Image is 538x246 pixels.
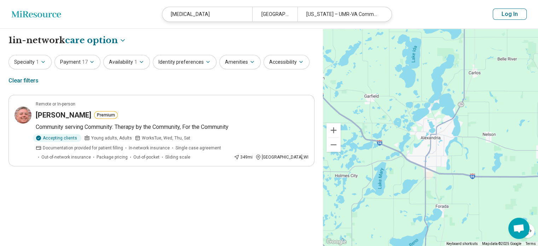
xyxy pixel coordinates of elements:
[165,154,190,160] span: Sliding scale
[97,154,128,160] span: Package pricing
[65,34,126,46] button: Care options
[33,134,81,142] div: Accepting clients
[94,111,118,119] button: Premium
[162,7,252,22] div: [MEDICAL_DATA]
[326,138,341,152] button: Zoom out
[8,55,52,69] button: Specialty1
[43,145,123,151] span: Documentation provided for patient filling
[65,34,118,46] span: care option
[36,58,39,66] span: 1
[82,58,88,66] span: 17
[54,55,100,69] button: Payment17
[41,154,91,160] span: Out-of-network insurance
[134,58,137,66] span: 1
[133,154,160,160] span: Out-of-pocket
[526,242,536,246] a: Terms (opens in new tab)
[264,55,310,69] button: Accessibility
[493,8,527,20] button: Log In
[219,55,261,69] button: Amenities
[129,145,170,151] span: In-network insurance
[142,135,190,141] span: Works Tue, Wed, Thu, Sat
[252,7,297,22] div: [GEOGRAPHIC_DATA], [GEOGRAPHIC_DATA]
[36,110,91,120] h3: [PERSON_NAME]
[508,218,530,239] div: Open chat
[482,242,521,246] span: Map data ©2025 Google
[234,154,253,160] div: 349 mi
[153,55,216,69] button: Identity preferences
[175,145,221,151] span: Single case agreement
[36,123,308,131] p: Community serving Community: Therapy by the Community, For the Community
[36,101,75,107] p: Remote or In-person
[91,135,132,141] span: Young adults, Adults
[103,55,150,69] button: Availability1
[8,34,126,46] h1: 1 in-network
[297,7,387,22] div: [US_STATE] – UMR-VA Community Care Network
[8,72,39,89] div: Clear filters
[326,123,341,137] button: Zoom in
[255,154,308,160] div: [GEOGRAPHIC_DATA] , WI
